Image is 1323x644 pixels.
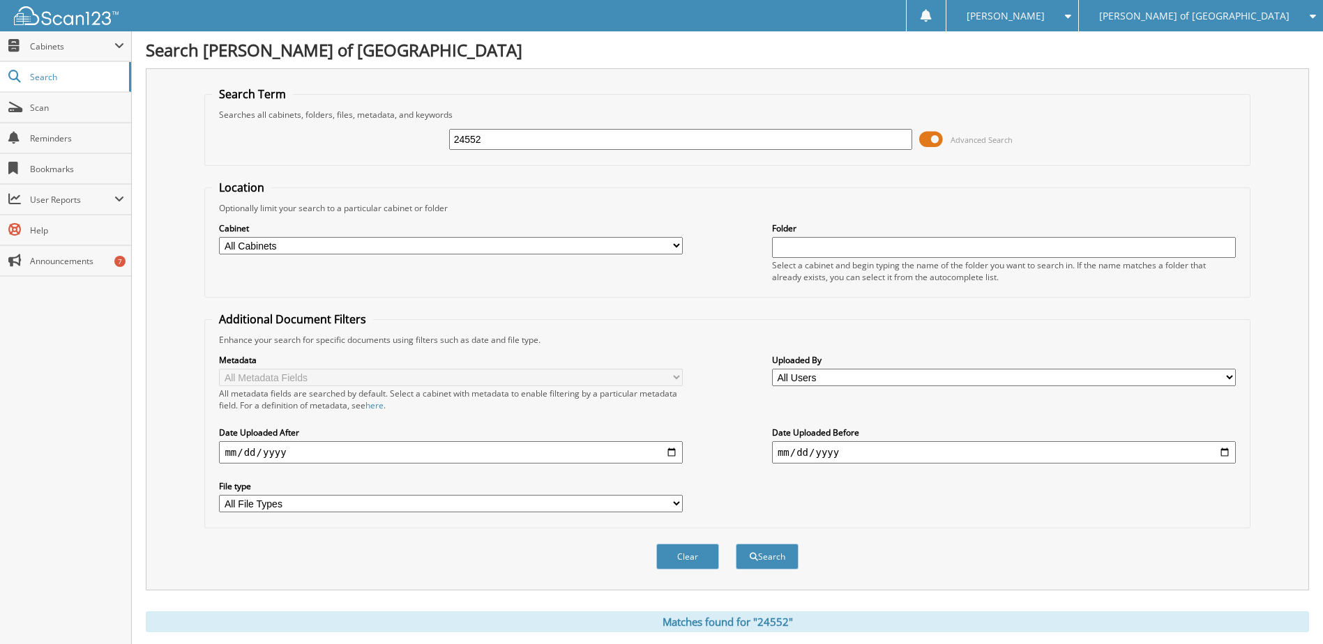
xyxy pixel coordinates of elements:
label: Cabinet [219,222,683,234]
span: Cabinets [30,40,114,52]
span: User Reports [30,194,114,206]
label: Folder [772,222,1236,234]
span: Announcements [30,255,124,267]
legend: Location [212,180,271,195]
legend: Additional Document Filters [212,312,373,327]
label: File type [219,480,683,492]
div: 7 [114,256,126,267]
img: scan123-logo-white.svg [14,6,119,25]
div: All metadata fields are searched by default. Select a cabinet with metadata to enable filtering b... [219,388,683,411]
span: Advanced Search [951,135,1013,145]
div: Select a cabinet and begin typing the name of the folder you want to search in. If the name match... [772,259,1236,283]
span: Reminders [30,132,124,144]
input: start [219,441,683,463]
span: Bookmarks [30,163,124,175]
div: Optionally limit your search to a particular cabinet or folder [212,202,1242,214]
span: [PERSON_NAME] of [GEOGRAPHIC_DATA] [1099,12,1290,20]
label: Date Uploaded After [219,427,683,438]
button: Search [736,544,799,569]
span: Scan [30,102,124,114]
label: Uploaded By [772,354,1236,366]
label: Metadata [219,354,683,366]
input: end [772,441,1236,463]
span: Search [30,71,122,83]
label: Date Uploaded Before [772,427,1236,438]
div: Matches found for "24552" [146,611,1309,632]
div: Searches all cabinets, folders, files, metadata, and keywords [212,109,1242,121]
legend: Search Term [212,86,293,102]
span: [PERSON_NAME] [967,12,1045,20]
a: here [365,399,384,411]
button: Clear [656,544,719,569]
div: Enhance your search for specific documents using filters such as date and file type. [212,334,1242,346]
h1: Search [PERSON_NAME] of [GEOGRAPHIC_DATA] [146,38,1309,61]
span: Help [30,224,124,236]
